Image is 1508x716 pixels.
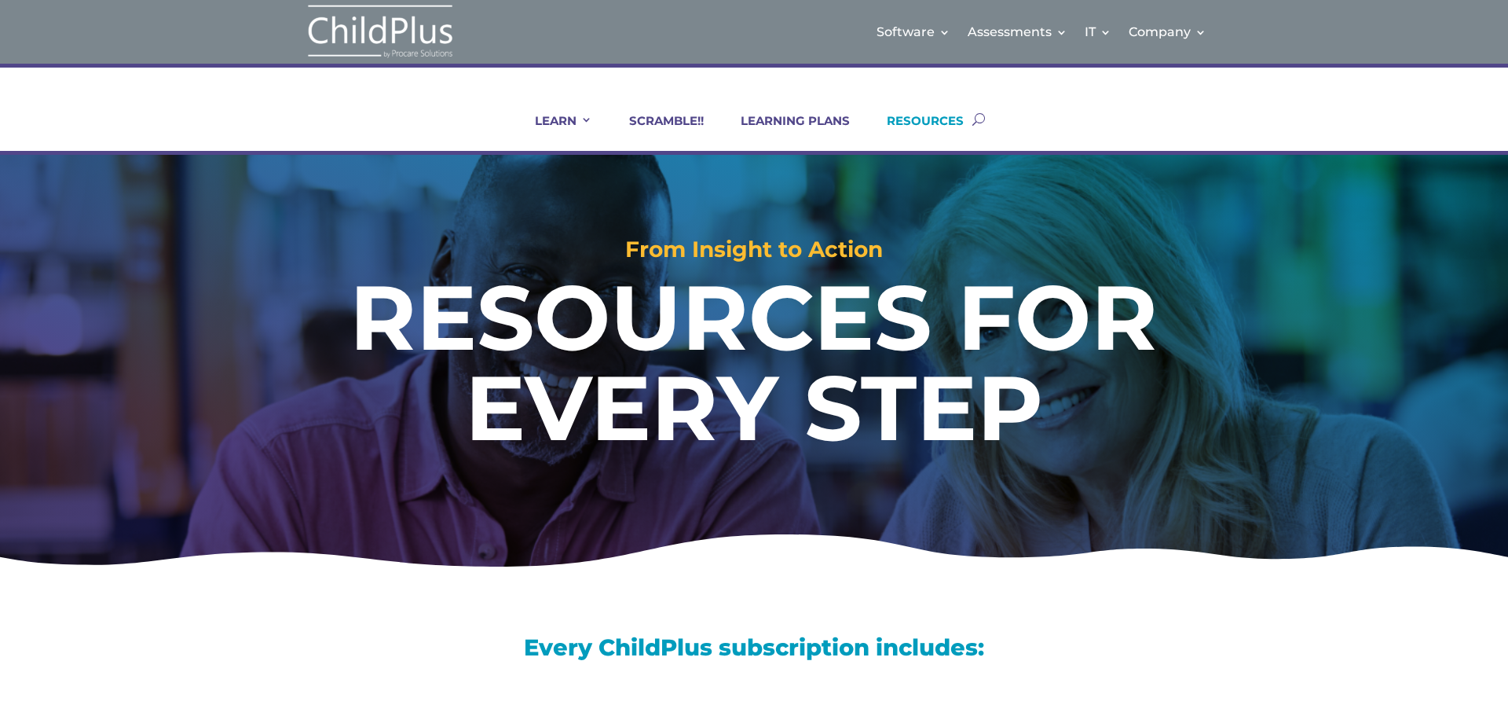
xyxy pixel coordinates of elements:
h1: RESOURCES FOR EVERY STEP [211,272,1297,461]
a: RESOURCES [867,113,964,151]
a: LEARN [515,113,592,151]
h3: Every ChildPlus subscription includes: [251,636,1257,666]
h2: From Insight to Action [75,238,1433,268]
a: SCRAMBLE!! [609,113,704,151]
a: LEARNING PLANS [721,113,850,151]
